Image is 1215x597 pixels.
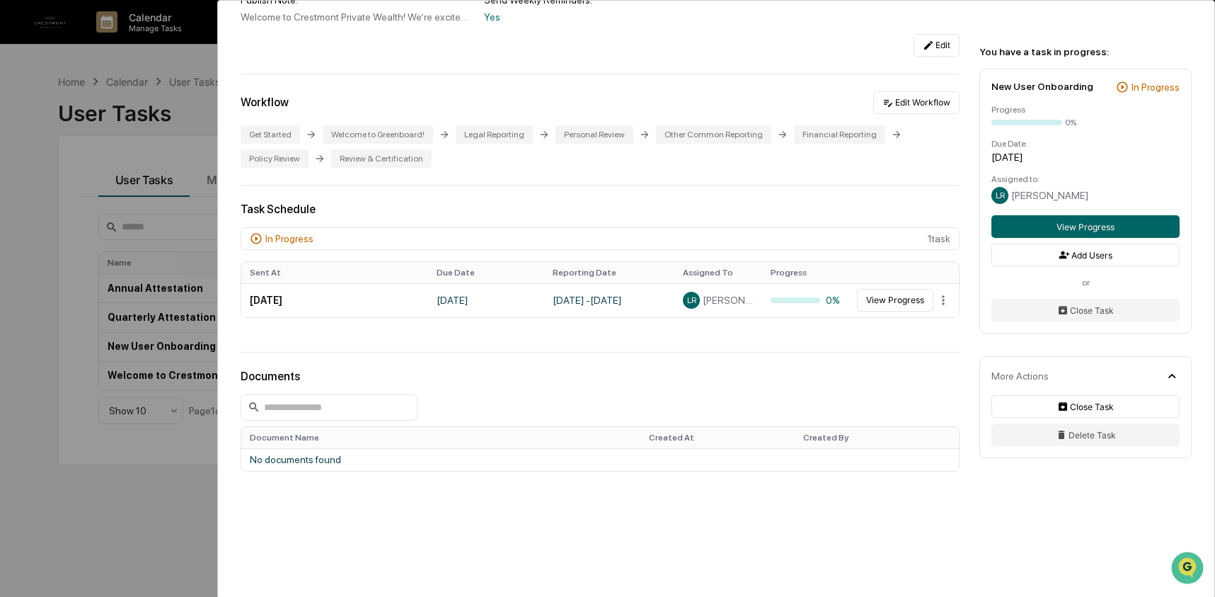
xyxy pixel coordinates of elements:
div: Due Date: [991,139,1180,149]
button: Edit Workflow [873,91,960,114]
div: Workflow [241,96,289,109]
div: 🗄️ [103,180,114,191]
a: 🔎Data Lookup [8,200,95,225]
div: Get Started [241,125,300,144]
div: Assigned to: [991,174,1180,184]
th: Document Name [241,427,640,448]
span: LR [996,191,1005,200]
a: 🖐️Preclearance [8,173,97,198]
div: New User Onboarding [991,81,1093,92]
div: Welcome to Crestmont Private Wealth! We’re excited to have you join the team. To help get you sta... [241,11,473,23]
button: Edit [914,34,960,57]
td: [DATE] [428,283,544,317]
a: Powered byPylon [100,239,171,251]
div: Progress [991,105,1180,115]
div: Policy Review [241,149,309,168]
div: In Progress [1131,81,1180,93]
div: More Actions [991,370,1049,382]
div: You have a task in progress: [979,46,1192,57]
p: How can we help? [14,30,258,52]
div: Welcome to Greenboard! [323,125,433,144]
div: We're available if you need us! [48,123,179,134]
div: Start new chat [48,108,232,123]
button: Add Users [991,244,1180,266]
td: [DATE] [241,283,428,317]
a: 🗄️Attestations [97,173,181,198]
th: Reporting Date [544,262,674,283]
div: 0% [771,295,841,306]
td: [DATE] - [DATE] [544,283,674,317]
button: Close Task [991,299,1180,322]
div: 1 task [241,227,960,250]
div: Legal Reporting [456,125,533,144]
button: Close Task [991,395,1180,418]
th: Sent At [241,262,428,283]
span: Pylon [141,240,171,251]
th: Assigned To [674,262,762,283]
iframe: Open customer support [1170,550,1208,589]
button: Start new chat [241,113,258,130]
div: 0% [1065,118,1076,127]
span: [PERSON_NAME] [1011,190,1088,201]
span: [PERSON_NAME] [703,295,754,306]
div: or [991,278,1180,288]
th: Created At [640,427,795,448]
img: 1746055101610-c473b297-6a78-478c-a979-82029cc54cd1 [14,108,40,134]
div: 🔎 [14,207,25,218]
span: Preclearance [28,178,91,193]
span: Data Lookup [28,205,89,220]
div: [DATE] [991,152,1180,163]
span: LR [687,295,696,305]
div: Personal Review [555,125,633,144]
th: Created By [795,427,959,448]
div: Yes [484,11,716,23]
div: Task Schedule [241,203,960,216]
div: Financial Reporting [794,125,885,144]
div: Documents [241,370,960,383]
div: Other Common Reporting [656,125,771,144]
td: No documents found [241,448,959,471]
th: Progress [762,262,850,283]
div: Review & Certification [331,149,432,168]
button: View Progress [991,215,1180,238]
div: In Progress [265,233,313,244]
div: 🖐️ [14,180,25,191]
th: Due Date [428,262,544,283]
button: Delete Task [991,423,1180,446]
span: Attestations [117,178,175,193]
button: View Progress [857,289,933,312]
